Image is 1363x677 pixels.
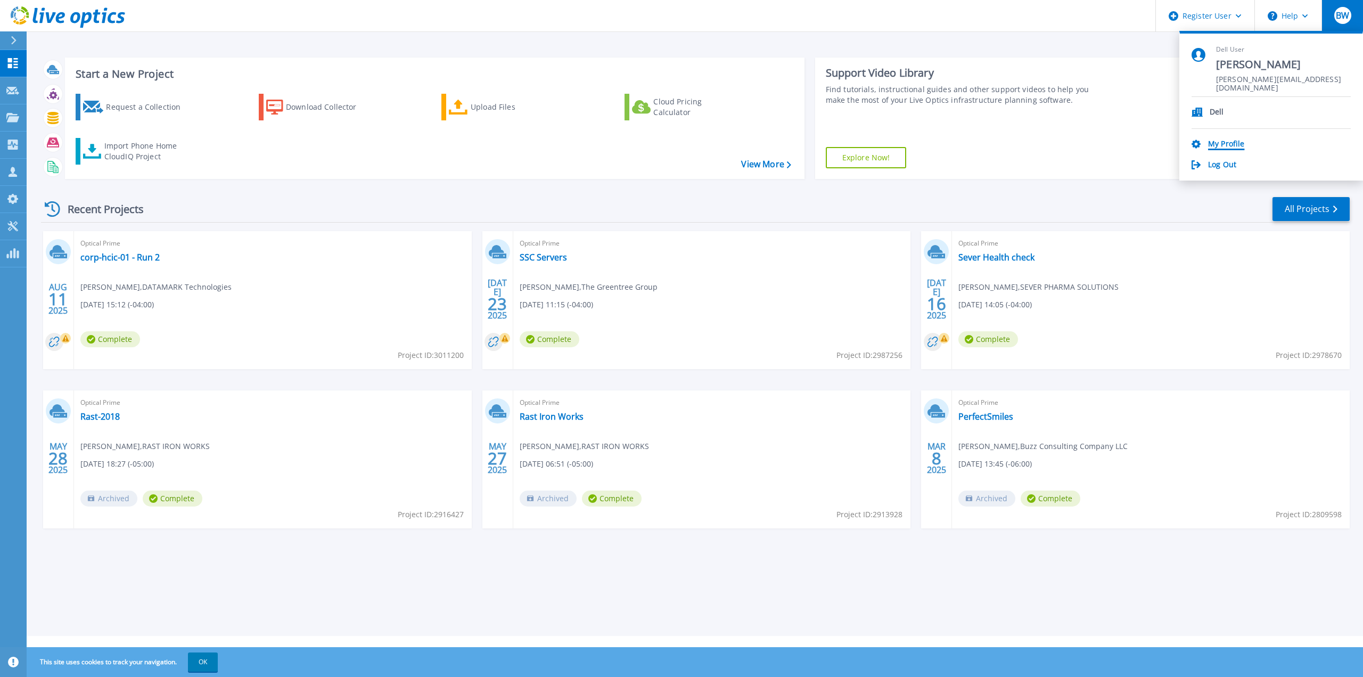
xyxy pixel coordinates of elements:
span: Archived [520,491,577,507]
a: Rast Iron Works [520,411,584,422]
a: Log Out [1208,160,1236,170]
button: OK [188,652,218,672]
span: 8 [932,454,941,463]
div: MAR 2025 [926,439,947,478]
span: 28 [48,454,68,463]
span: Optical Prime [80,238,465,249]
span: [PERSON_NAME] , The Greentree Group [520,281,658,293]
div: Cloud Pricing Calculator [653,96,738,118]
span: [DATE] 14:05 (-04:00) [958,299,1032,311]
span: Optical Prime [958,397,1343,409]
span: Project ID: 2978670 [1276,349,1342,361]
span: [PERSON_NAME] , DATAMARK Technologies [80,281,232,293]
span: [DATE] 15:12 (-04:00) [80,299,154,311]
span: Complete [1021,491,1080,507]
div: AUG 2025 [48,280,68,319]
span: Project ID: 2987256 [836,349,902,361]
span: [DATE] 11:15 (-04:00) [520,299,593,311]
a: corp-hcic-01 - Run 2 [80,252,160,263]
span: [PERSON_NAME] , RAST IRON WORKS [520,441,649,452]
span: [PERSON_NAME] [1216,58,1351,72]
span: BW [1336,11,1349,20]
span: Optical Prime [80,397,465,409]
span: [DATE] 18:27 (-05:00) [80,458,154,470]
span: Project ID: 3011200 [398,349,464,361]
span: 23 [488,299,507,308]
span: Project ID: 2913928 [836,509,902,520]
span: Dell User [1216,45,1351,54]
div: Upload Files [471,96,556,118]
a: PerfectSmiles [958,411,1013,422]
span: [PERSON_NAME] , RAST IRON WORKS [80,441,210,452]
span: [DATE] 13:45 (-06:00) [958,458,1032,470]
div: Recent Projects [41,196,158,222]
span: Complete [958,331,1018,347]
span: Archived [958,491,1015,507]
div: Request a Collection [106,96,191,118]
span: This site uses cookies to track your navigation. [29,652,218,672]
span: Complete [80,331,140,347]
span: 11 [48,295,68,304]
a: All Projects [1272,197,1350,221]
div: [DATE] 2025 [487,280,507,319]
a: SSC Servers [520,252,567,263]
span: Project ID: 2916427 [398,509,464,520]
span: Project ID: 2809598 [1276,509,1342,520]
span: Archived [80,491,137,507]
span: Complete [520,331,579,347]
a: View More [741,159,791,169]
span: [PERSON_NAME] , SEVER PHARMA SOLUTIONS [958,281,1119,293]
span: Optical Prime [520,397,905,409]
a: Cloud Pricing Calculator [625,94,743,120]
span: 16 [927,299,946,308]
div: MAY 2025 [48,439,68,478]
div: Find tutorials, instructional guides and other support videos to help you make the most of your L... [826,84,1102,105]
span: Optical Prime [520,238,905,249]
a: Rast-2018 [80,411,120,422]
span: [DATE] 06:51 (-05:00) [520,458,593,470]
div: Download Collector [286,96,371,118]
div: Import Phone Home CloudIQ Project [104,141,187,162]
span: Complete [143,491,202,507]
h3: Start a New Project [76,68,791,80]
span: Optical Prime [958,238,1343,249]
span: Complete [582,491,642,507]
a: Explore Now! [826,147,907,168]
a: Sever Health check [958,252,1034,263]
div: MAY 2025 [487,439,507,478]
a: Request a Collection [76,94,194,120]
span: [PERSON_NAME][EMAIL_ADDRESS][DOMAIN_NAME] [1216,75,1351,85]
a: Upload Files [441,94,560,120]
p: Dell [1210,108,1224,118]
span: 27 [488,454,507,463]
span: [PERSON_NAME] , Buzz Consulting Company LLC [958,441,1128,452]
div: Support Video Library [826,66,1102,80]
div: [DATE] 2025 [926,280,947,319]
a: My Profile [1208,140,1244,150]
a: Download Collector [259,94,377,120]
